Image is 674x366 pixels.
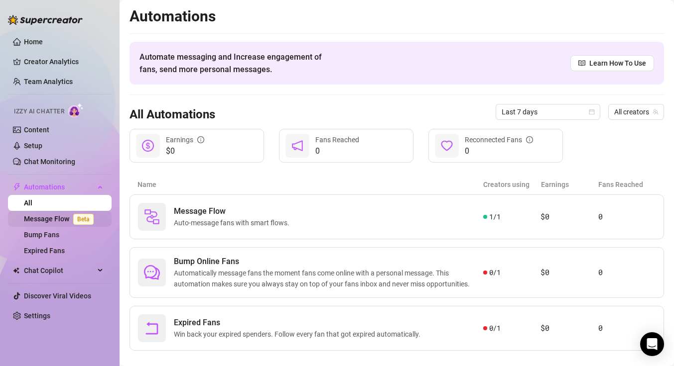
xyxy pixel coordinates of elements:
a: Bump Fans [24,231,59,239]
h2: Automations [130,7,664,26]
article: $0 [540,322,598,334]
span: info-circle [197,136,204,143]
h3: All Automations [130,107,215,123]
span: Learn How To Use [589,58,646,69]
div: Earnings [166,134,204,145]
a: Discover Viral Videos [24,292,91,300]
span: rollback [144,320,160,336]
a: Creator Analytics [24,54,104,70]
article: 0 [598,211,656,223]
span: Beta [73,214,94,225]
span: Automatically message fans the moment fans come online with a personal message. This automation m... [174,268,483,289]
article: 0 [598,322,656,334]
a: Content [24,126,49,134]
a: Setup [24,142,42,150]
span: 0 [465,145,533,157]
a: All [24,199,32,207]
span: Automations [24,179,95,195]
span: heart [441,140,453,152]
span: notification [291,140,303,152]
span: Bump Online Fans [174,256,483,268]
span: 1 / 1 [489,211,501,222]
span: calendar [589,109,595,115]
span: read [578,60,585,67]
span: Izzy AI Chatter [14,107,64,116]
span: Win back your expired spenders. Follow every fan that got expired automatically. [174,329,424,340]
span: Automate messaging and Increase engagement of fans, send more personal messages. [139,51,331,76]
span: Chat Copilot [24,263,95,278]
a: Chat Monitoring [24,158,75,166]
a: Expired Fans [24,247,65,255]
span: Message Flow [174,205,293,217]
div: Open Intercom Messenger [640,332,664,356]
article: $0 [540,211,598,223]
a: Home [24,38,43,46]
span: Auto-message fans with smart flows. [174,217,293,228]
article: Creators using [483,179,541,190]
span: All creators [614,104,658,119]
span: thunderbolt [13,183,21,191]
article: Fans Reached [598,179,656,190]
article: $0 [540,267,598,278]
a: Learn How To Use [570,55,654,71]
article: Name [137,179,483,190]
a: Team Analytics [24,78,73,86]
img: svg%3e [144,209,160,225]
span: team [653,109,659,115]
span: 0 / 1 [489,323,501,334]
div: Reconnected Fans [465,134,533,145]
img: logo-BBDzfeDw.svg [8,15,83,25]
article: 0 [598,267,656,278]
span: Last 7 days [502,104,594,119]
img: AI Chatter [68,103,84,117]
span: 0 / 1 [489,267,501,278]
span: 0 [315,145,359,157]
span: Expired Fans [174,317,424,329]
span: comment [144,265,160,280]
a: Settings [24,312,50,320]
span: info-circle [526,136,533,143]
span: Fans Reached [315,136,359,144]
img: Chat Copilot [13,267,19,274]
span: dollar [142,140,154,152]
span: $0 [166,145,204,157]
a: Message FlowBeta [24,215,98,223]
article: Earnings [541,179,599,190]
